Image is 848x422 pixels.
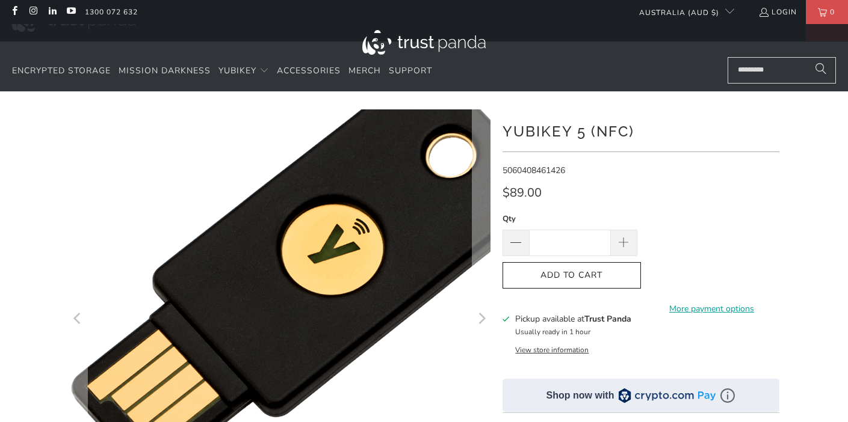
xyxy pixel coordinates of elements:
span: $89.00 [503,185,542,201]
a: Trust Panda Australia on Facebook [9,7,19,17]
h3: Pickup available at [515,313,631,325]
button: View store information [515,345,589,355]
span: YubiKey [218,65,256,76]
button: Search [806,57,836,84]
img: Trust Panda Australia [362,30,486,55]
a: More payment options [645,302,779,316]
a: Merch [348,57,381,85]
span: Support [389,65,432,76]
a: Mission Darkness [119,57,211,85]
a: Support [389,57,432,85]
span: Encrypted Storage [12,65,111,76]
button: Add to Cart [503,262,641,289]
a: Trust Panda Australia on LinkedIn [47,7,57,17]
a: Trust Panda Australia on YouTube [66,7,76,17]
summary: YubiKey [218,57,269,85]
nav: Translation missing: en.navigation.header.main_nav [12,57,432,85]
span: 5060408461426 [503,165,565,176]
span: Accessories [277,65,341,76]
a: 1300 072 632 [85,5,138,19]
h1: YubiKey 5 (NFC) [503,118,779,142]
span: Mission Darkness [119,65,211,76]
a: Login [758,5,797,19]
a: Trust Panda Australia on Instagram [28,7,38,17]
input: Search... [728,57,836,84]
small: Usually ready in 1 hour [515,327,590,337]
span: Add to Cart [515,271,628,281]
b: Trust Panda [584,313,631,325]
a: Accessories [277,57,341,85]
div: Shop now with [546,389,614,402]
a: Encrypted Storage [12,57,111,85]
label: Qty [503,212,637,225]
span: Merch [348,65,381,76]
